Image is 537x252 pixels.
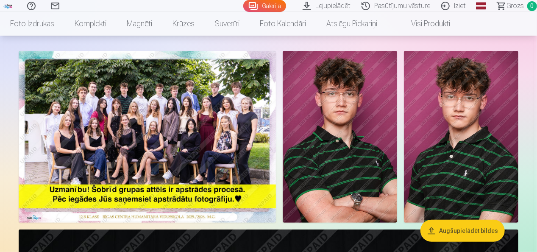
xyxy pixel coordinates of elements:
[250,12,316,36] a: Foto kalendāri
[420,220,505,242] button: Augšupielādēt bildes
[3,3,13,8] img: /fa1
[387,12,460,36] a: Visi produkti
[205,12,250,36] a: Suvenīri
[117,12,162,36] a: Magnēti
[316,12,387,36] a: Atslēgu piekariņi
[506,1,524,11] span: Grozs
[527,1,537,11] span: 0
[162,12,205,36] a: Krūzes
[64,12,117,36] a: Komplekti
